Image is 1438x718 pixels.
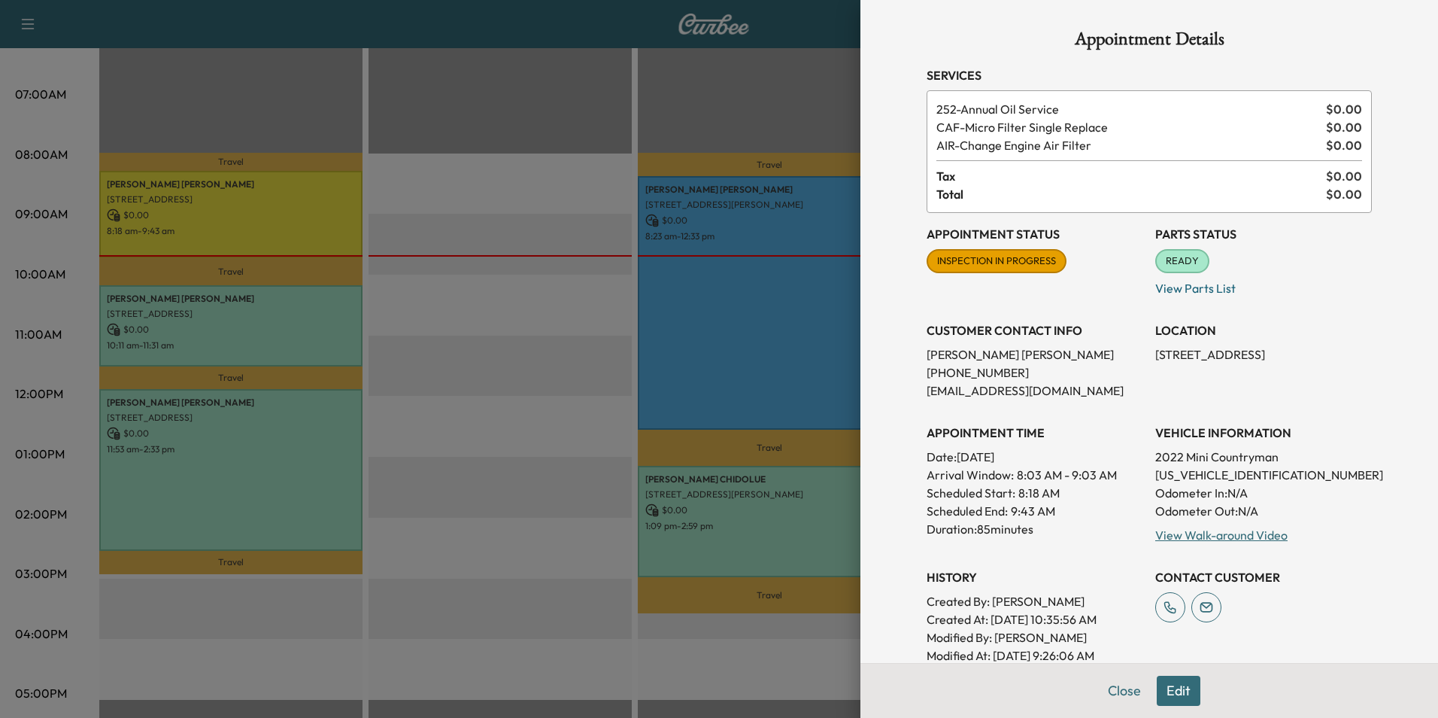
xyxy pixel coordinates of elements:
[927,364,1143,382] p: [PHONE_NUMBER]
[927,466,1143,484] p: Arrival Window:
[927,66,1372,84] h3: Services
[927,520,1143,538] p: Duration: 85 minutes
[927,345,1143,364] p: [PERSON_NAME] [PERSON_NAME]
[1155,273,1372,297] p: View Parts List
[1098,676,1151,706] button: Close
[1326,185,1362,203] span: $ 0.00
[928,254,1065,269] span: INSPECTION IN PROGRESS
[927,647,1143,665] p: Modified At : [DATE] 9:26:06 AM
[1155,568,1372,586] h3: CONTACT CUSTOMER
[1018,484,1060,502] p: 8:18 AM
[1155,225,1372,243] h3: Parts Status
[936,167,1326,185] span: Tax
[1326,136,1362,154] span: $ 0.00
[927,382,1143,400] p: [EMAIL_ADDRESS][DOMAIN_NAME]
[936,185,1326,203] span: Total
[1157,254,1208,269] span: READY
[936,136,1320,154] span: Change Engine Air Filter
[1326,118,1362,136] span: $ 0.00
[927,610,1143,628] p: Created At : [DATE] 10:35:56 AM
[1017,466,1117,484] span: 8:03 AM - 9:03 AM
[927,502,1008,520] p: Scheduled End:
[927,321,1143,339] h3: CUSTOMER CONTACT INFO
[1155,528,1288,543] a: View Walk-around Video
[1326,100,1362,118] span: $ 0.00
[1326,167,1362,185] span: $ 0.00
[927,592,1143,610] p: Created By : [PERSON_NAME]
[936,100,1320,118] span: Annual Oil Service
[927,448,1143,466] p: Date: [DATE]
[1155,502,1372,520] p: Odometer Out: N/A
[936,118,1320,136] span: Micro Filter Single Replace
[1155,424,1372,442] h3: VEHICLE INFORMATION
[927,568,1143,586] h3: History
[927,225,1143,243] h3: Appointment Status
[1155,448,1372,466] p: 2022 Mini Countryman
[1155,484,1372,502] p: Odometer In: N/A
[1155,345,1372,364] p: [STREET_ADDRESS]
[927,628,1143,647] p: Modified By : [PERSON_NAME]
[1155,321,1372,339] h3: LOCATION
[1155,466,1372,484] p: [US_VEHICLE_IDENTIFICATION_NUMBER]
[927,484,1015,502] p: Scheduled Start:
[1011,502,1055,520] p: 9:43 AM
[1157,676,1200,706] button: Edit
[927,30,1372,54] h1: Appointment Details
[927,424,1143,442] h3: APPOINTMENT TIME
